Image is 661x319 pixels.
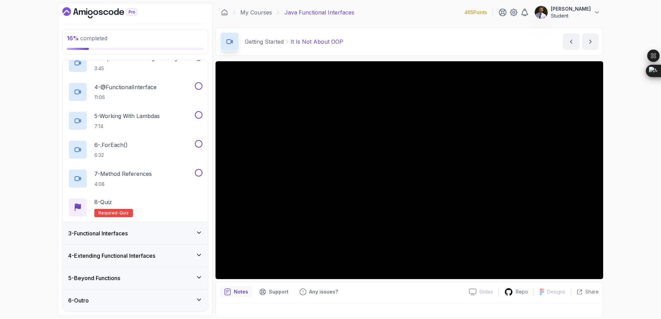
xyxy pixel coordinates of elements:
[563,33,579,50] button: previous content
[269,288,288,295] p: Support
[284,8,354,17] p: Java Functional Interfaces
[534,6,600,19] button: user profile image[PERSON_NAME]Student
[240,8,272,17] a: My Courses
[291,38,343,46] p: It Is Not About OOP
[68,111,202,130] button: 5-Working With Lambdas7:14
[68,53,202,73] button: 3-Object Oriented Programming3:45
[98,210,119,216] span: Required-
[68,140,202,159] button: 6-.forEach()6:32
[309,288,338,295] p: Any issues?
[94,152,128,159] p: 6:32
[585,288,599,295] p: Share
[63,245,208,267] button: 4-Extending Functional Interfaces
[94,181,152,188] p: 4:08
[68,198,202,217] button: 8-QuizRequired-quiz
[582,33,599,50] button: next content
[551,12,591,19] p: Student
[63,267,208,289] button: 5-Beyond Functions
[220,286,252,297] button: notes button
[68,229,128,237] h3: 3 - Functional Interfaces
[68,252,155,260] h3: 4 - Extending Functional Interfaces
[295,286,342,297] button: Feedback button
[94,141,128,149] p: 6 - .forEach()
[535,6,548,19] img: user profile image
[94,65,177,72] p: 3:45
[94,112,160,120] p: 5 - Working With Lambdas
[94,198,112,206] p: 8 - Quiz
[63,222,208,244] button: 3-Functional Interfaces
[216,61,603,279] iframe: 1 - It is not about OOP
[245,38,284,46] p: Getting Started
[479,288,493,295] p: Slides
[68,274,120,282] h3: 5 - Beyond Functions
[499,288,534,296] a: Repo
[551,6,591,12] p: [PERSON_NAME]
[67,35,107,42] span: completed
[516,288,528,295] p: Repo
[571,288,599,295] button: Share
[68,169,202,188] button: 7-Method References4:08
[119,210,129,216] span: quiz
[63,289,208,311] button: 6-Outro
[94,83,157,91] p: 4 - @FunctionalInterface
[464,9,487,16] p: 465 Points
[94,170,152,178] p: 7 - Method References
[62,7,153,18] a: Dashboard
[68,296,89,305] h3: 6 - Outro
[547,288,565,295] p: Designs
[68,82,202,102] button: 4-@FunctionalInterface11:06
[221,9,228,16] a: Dashboard
[67,35,79,42] span: 16 %
[234,288,248,295] p: Notes
[94,94,157,101] p: 11:06
[94,123,160,130] p: 7:14
[255,286,293,297] button: Support button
